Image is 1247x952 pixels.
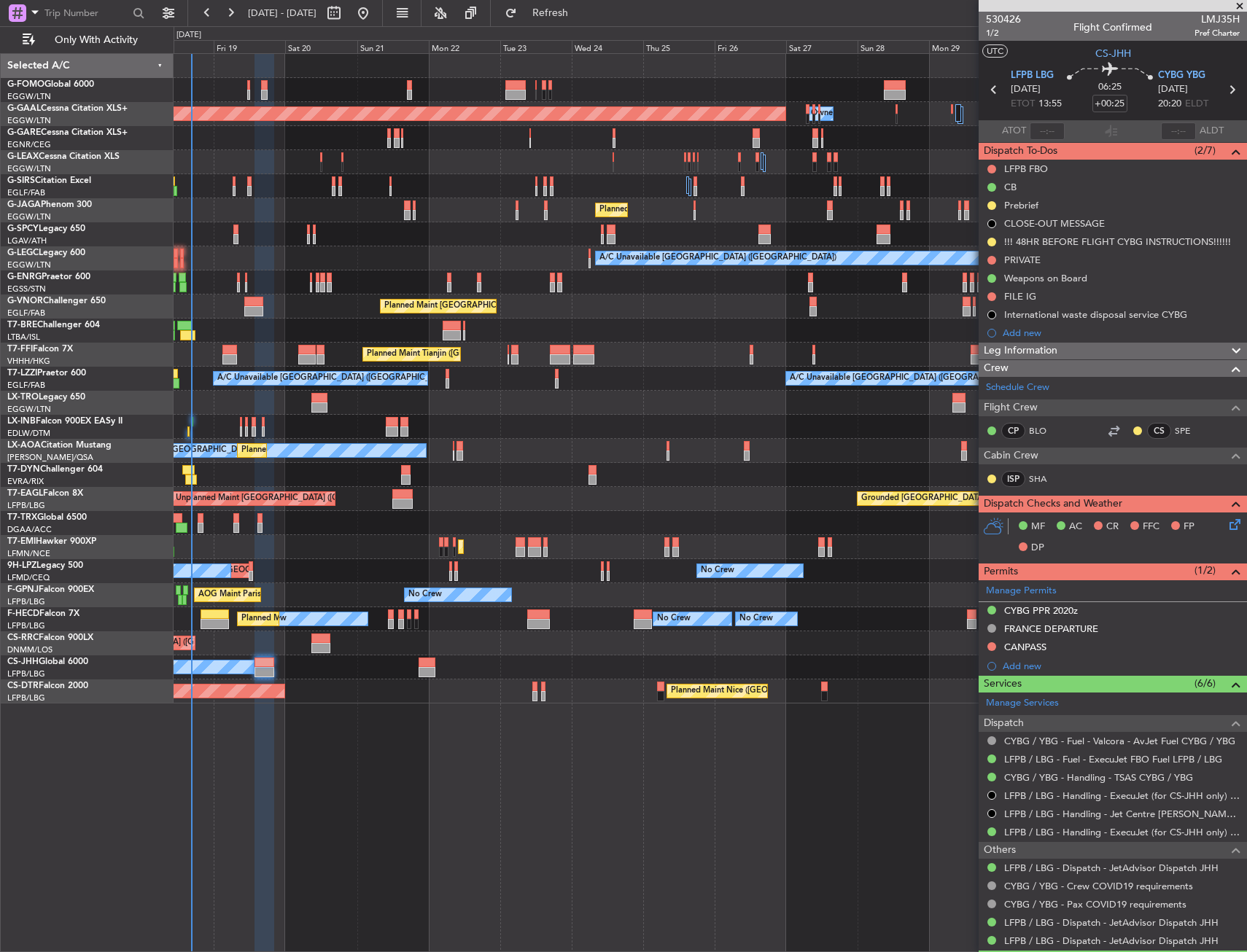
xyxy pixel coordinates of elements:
span: Refresh [520,8,581,18]
a: LFPB / LBG - Fuel - ExecuJet FBO Fuel LFPB / LBG [1004,753,1222,765]
div: Wed 24 [572,40,643,53]
div: Fri 19 [214,40,285,53]
span: T7-EAGL [7,489,43,498]
input: Trip Number [44,2,128,24]
span: DP [1031,541,1044,555]
div: ISP [1001,471,1025,487]
div: Fri 26 [715,40,786,53]
div: LFPB FBO [1004,163,1048,175]
button: Only With Activity [16,28,158,52]
span: G-GAAL [7,104,41,113]
div: Mon 29 [929,40,1001,53]
span: FP [1184,520,1194,534]
a: BLO [1029,424,1062,437]
div: Planned Maint [GEOGRAPHIC_DATA] ([GEOGRAPHIC_DATA]) [384,295,614,317]
div: Planned Maint [GEOGRAPHIC_DATA] ([GEOGRAPHIC_DATA]) [241,608,471,630]
a: EGGW/LTN [7,260,51,270]
a: LFMN/NCE [7,548,50,559]
div: Sun 28 [858,40,929,53]
div: Owner [811,103,836,125]
a: EGGW/LTN [7,211,51,222]
span: ELDT [1185,97,1208,112]
span: 9H-LPZ [7,561,36,570]
span: 13:55 [1038,97,1062,112]
div: No Crew [701,560,734,582]
span: (1/2) [1194,563,1216,578]
a: T7-LZZIPraetor 600 [7,369,86,378]
a: EGLF/FAB [7,380,45,391]
div: International waste disposal service CYBG [1004,308,1187,321]
a: G-LEGCLegacy 600 [7,249,85,257]
a: Manage Services [986,696,1059,711]
a: LX-TROLegacy 650 [7,393,85,402]
span: T7-DYN [7,465,40,474]
span: G-SPCY [7,225,39,233]
div: CS [1147,423,1171,439]
span: Services [984,676,1022,692]
span: MF [1031,520,1045,534]
span: Flight Crew [984,399,1038,416]
input: --:-- [1030,122,1065,140]
span: [DATE] [1158,82,1188,97]
div: Grounded [GEOGRAPHIC_DATA] (Al Maktoum Intl) [861,488,1052,510]
span: ALDT [1200,124,1224,138]
span: CS-DTR [7,682,39,690]
div: AOG Maint Paris ([GEOGRAPHIC_DATA]) [198,584,351,606]
div: CB [1004,181,1017,193]
span: Dispatch [984,715,1024,732]
div: [DATE] [176,29,201,42]
a: LFPB/LBG [7,668,45,679]
div: Planned Maint Nice ([GEOGRAPHIC_DATA]) [671,680,834,702]
a: LX-INBFalcon 900EX EASy II [7,417,123,426]
div: Add new [1003,327,1240,339]
span: LX-TRO [7,393,39,402]
a: EGNR/CEG [7,139,51,150]
a: EGGW/LTN [7,404,51,415]
span: [DATE] [1011,82,1041,97]
span: G-LEGC [7,249,39,257]
div: CLOSE-OUT MESSAGE [1004,217,1105,230]
a: LTBA/ISL [7,332,40,343]
div: A/C Unavailable [GEOGRAPHIC_DATA] ([GEOGRAPHIC_DATA]) [217,367,454,389]
a: EDLW/DTM [7,428,50,439]
span: T7-TRX [7,513,37,522]
a: G-GAALCessna Citation XLS+ [7,104,128,113]
a: LFPB / LBG - Handling - ExecuJet (for CS-JHH only) LFPB / LBG [1004,826,1240,838]
button: Refresh [498,1,586,25]
a: T7-FFIFalcon 7X [7,345,73,354]
a: T7-TRXGlobal 6500 [7,513,87,522]
span: Only With Activity [38,35,154,45]
div: Weapons on Board [1004,272,1087,284]
span: Cabin Crew [984,448,1038,464]
a: Manage Permits [986,584,1057,598]
a: T7-EAGLFalcon 8X [7,489,83,498]
a: CS-JHHGlobal 6000 [7,658,88,666]
a: G-GARECessna Citation XLS+ [7,128,128,137]
div: Flight Confirmed [1073,20,1152,35]
a: LFPB / LBG - Handling - ExecuJet (for CS-JHH only) LFPB / LBG [1004,789,1240,802]
span: T7-FFI [7,345,33,354]
a: SHA [1029,472,1062,485]
div: A/C Unavailable [GEOGRAPHIC_DATA] ([GEOGRAPHIC_DATA]) [790,367,1027,389]
a: LGAV/ATH [7,235,47,246]
div: Sun 21 [357,40,429,53]
span: F-GPNJ [7,585,39,594]
div: Planned Maint Nice ([GEOGRAPHIC_DATA]) [241,440,404,461]
a: LFMD/CEQ [7,572,50,583]
span: 530426 [986,12,1021,27]
a: G-FOMOGlobal 6000 [7,80,94,89]
a: F-GPNJFalcon 900EX [7,585,94,594]
span: 06:25 [1098,80,1122,95]
div: Thu 25 [643,40,715,53]
a: [PERSON_NAME]/QSA [7,452,93,463]
a: LFPB/LBG [7,620,45,631]
span: ATOT [1002,124,1026,138]
span: ETOT [1011,97,1035,112]
div: Planned Maint [GEOGRAPHIC_DATA] ([GEOGRAPHIC_DATA]) [599,199,829,221]
a: CYBG / YBG - Crew COVID19 requirements [1004,880,1193,892]
span: 20:20 [1158,97,1181,112]
div: CANPASS [1004,641,1046,653]
span: Dispatch Checks and Weather [984,496,1122,512]
span: G-FOMO [7,80,44,89]
div: Planned Maint [GEOGRAPHIC_DATA] [462,536,602,558]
